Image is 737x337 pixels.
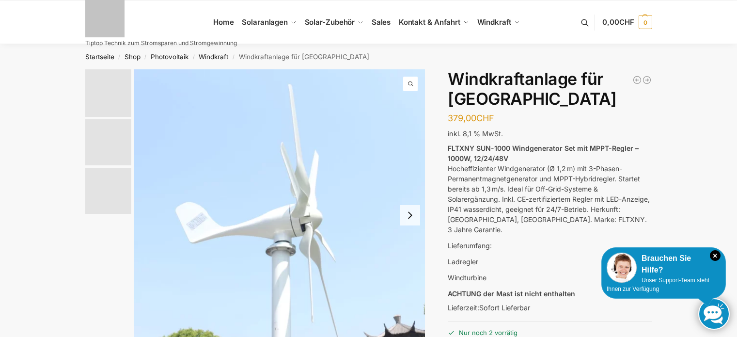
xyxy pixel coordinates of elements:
strong: FLTXNY SUN-1000 Windgenerator Set mit MPPT-Regler – 1000W, 12/24/48V [448,144,639,162]
img: Mini Wind Turbine [85,119,131,165]
span: / [141,53,151,61]
button: Next slide [400,205,420,225]
a: Flexible Solarpanels (2×120 W) & SolarLaderegler [632,75,642,85]
span: CHF [619,17,634,27]
strong: ACHTUNG der Mast ist nicht enthalten [448,289,575,298]
a: Windkraft [199,53,228,61]
a: Windkraft [473,0,524,44]
p: Lieferumfang: [448,241,652,251]
a: Kontakt & Anfahrt [394,0,473,44]
span: Lieferzeit: [448,304,530,312]
a: Vertikal Windkraftwerk 2000 Watt [642,75,652,85]
span: Windkraft [477,17,511,27]
span: Kontakt & Anfahrt [399,17,460,27]
span: 0,00 [602,17,634,27]
span: Sofort Lieferbar [479,304,530,312]
span: Unser Support-Team steht Ihnen zur Verfügung [607,277,709,292]
a: Startseite [85,53,114,61]
p: Windturbine [448,273,652,283]
img: Beispiel Anschlussmöglickeit [85,168,131,214]
p: Tiptop Technik zum Stromsparen und Stromgewinnung [85,40,237,46]
span: / [228,53,238,61]
img: Customer service [607,253,637,283]
img: Windrad für Balkon und Terrasse [85,69,131,117]
bdi: 379,00 [448,113,494,123]
a: Sales [367,0,394,44]
span: / [114,53,125,61]
span: / [188,53,199,61]
a: 0,00CHF 0 [602,8,652,37]
h1: Windkraftanlage für [GEOGRAPHIC_DATA] [448,69,652,109]
span: CHF [476,113,494,123]
nav: Breadcrumb [68,44,669,69]
a: Solaranlagen [238,0,300,44]
a: Shop [125,53,141,61]
a: Solar-Zubehör [300,0,367,44]
div: Brauchen Sie Hilfe? [607,253,721,276]
span: 0 [639,16,652,29]
p: Ladregler [448,257,652,267]
span: inkl. 8,1 % MwSt. [448,129,503,138]
a: Photovoltaik [151,53,188,61]
i: Schließen [710,250,721,261]
span: Solaranlagen [242,17,288,27]
span: Sales [372,17,391,27]
span: Solar-Zubehör [305,17,355,27]
p: Hocheffizienter Windgenerator (Ø 1,2 m) mit 3-Phasen-Permanentmagnetgenerator und MPPT-Hybridregl... [448,143,652,235]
